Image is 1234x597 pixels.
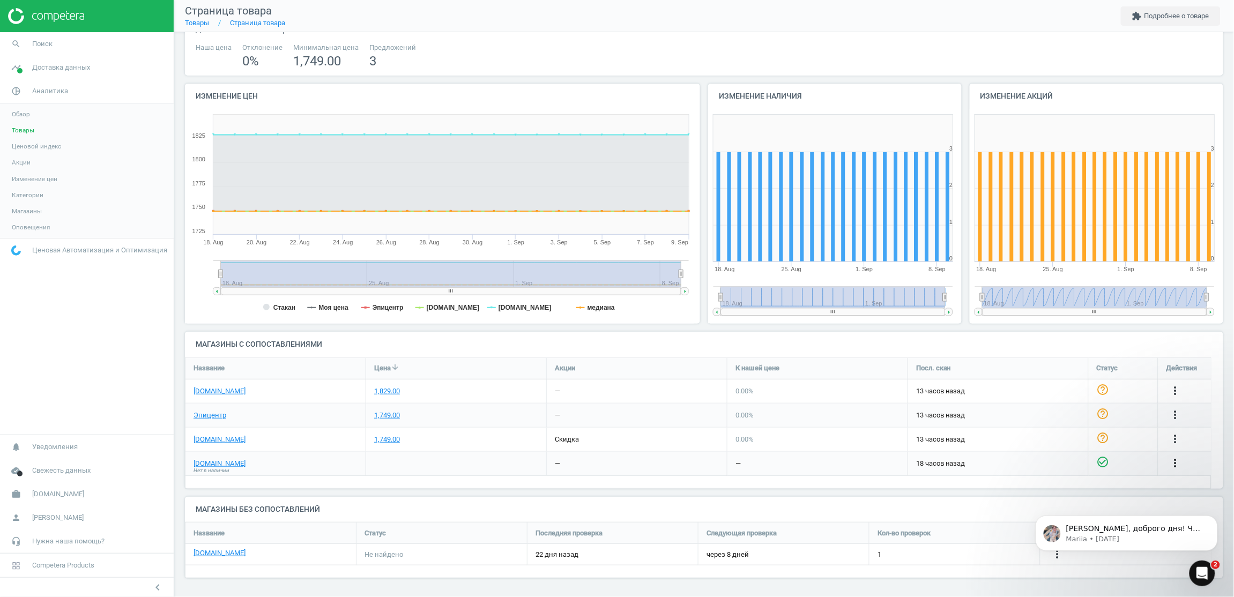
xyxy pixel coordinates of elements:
text: 1800 [192,156,205,162]
tspan: 5. Sep [594,239,611,245]
span: Нужна наша помощь? [32,536,105,546]
button: more_vert [1169,457,1182,471]
div: — [555,411,560,420]
div: 1,829.00 [374,386,400,396]
img: wGWNvw8QSZomAAAAABJRU5ErkJggg== [11,245,21,256]
div: — [555,386,560,396]
i: arrow_downward [391,363,399,371]
iframe: Intercom live chat [1190,561,1215,586]
span: Последняя проверка [536,528,603,538]
i: more_vert [1169,432,1182,445]
tspan: 25. Aug [1043,266,1063,273]
h4: Изменение цен [185,84,700,109]
div: — [735,459,741,468]
text: 1 [950,219,953,225]
tspan: 18. Aug [203,239,223,245]
span: Оповещения [12,223,50,232]
a: [DOMAIN_NAME] [194,548,246,558]
tspan: 25. Aug [782,266,801,273]
tspan: 9. Sep [672,239,689,245]
tspan: 1. Sep [1118,266,1135,273]
span: Аналитика [32,86,68,96]
i: help_outline [1097,383,1110,396]
i: chevron_left [151,581,164,594]
h4: Магазины с сопоставлениями [185,332,1223,357]
button: chevron_left [144,580,171,594]
span: 3 [369,54,376,69]
span: К нашей цене [735,363,779,373]
text: 1825 [192,132,205,139]
tspan: 1. Sep [508,239,525,245]
i: notifications [6,437,26,457]
h4: Магазины без сопоставлений [185,497,1223,522]
tspan: 30. Aug [463,239,482,245]
span: 2 [1211,561,1220,569]
i: work [6,484,26,504]
span: 0 % [242,54,259,69]
tspan: 8. Sep [929,266,946,273]
span: Ценовая Автоматизация и Оптимизация [32,245,167,255]
tspan: 1. Sep [856,266,873,273]
i: extension [1132,11,1142,21]
span: Категории [12,191,43,199]
tspan: 18. Aug [977,266,997,273]
text: 2 [950,182,953,188]
span: Отклонение [242,43,283,53]
span: Доставка данных [32,63,90,72]
span: 0.00 % [735,387,754,395]
text: 2 [1211,182,1215,188]
span: Действия [1166,363,1198,373]
span: Цена [374,363,391,373]
span: Следующая проверка [707,528,777,538]
text: 0 [1211,255,1215,262]
tspan: медиана [588,304,615,311]
a: Страница товара [230,19,285,27]
span: Свежесть данных [32,466,91,475]
span: 13 часов назад [916,411,1080,420]
i: more_vert [1169,457,1182,469]
span: Предложений [369,43,416,53]
span: Страница товара [185,4,272,17]
i: check_circle_outline [1097,456,1110,468]
span: Изменение цен [12,175,57,183]
span: Уведомления [32,442,78,452]
text: 1750 [192,204,205,210]
span: Магазины [12,207,42,215]
text: 1775 [192,180,205,186]
span: Название [194,528,225,538]
span: Товары [12,126,34,135]
i: cloud_done [6,460,26,481]
span: Competera Products [32,561,94,570]
span: Акции [12,158,31,167]
text: 1725 [192,228,205,234]
div: 1,749.00 [374,411,400,420]
h4: Изменение наличия [708,84,962,109]
span: Посл. скан [916,363,951,373]
span: 1 [878,550,881,559]
tspan: 22. Aug [290,239,310,245]
span: через 8 дней [707,550,749,559]
span: 13 часов назад [916,435,1080,444]
span: Кол-во проверок [878,528,931,538]
button: more_vert [1169,432,1182,446]
tspan: 20. Aug [247,239,266,245]
text: 0 [950,255,953,262]
i: search [6,34,26,54]
text: 1 [1211,219,1215,225]
i: person [6,508,26,528]
tspan: 7. Sep [637,239,654,245]
i: more_vert [1169,408,1182,421]
tspan: Стакан [273,304,295,311]
button: more_vert [1169,384,1182,398]
tspan: [DOMAIN_NAME] [427,304,480,311]
button: more_vert [1169,408,1182,422]
tspan: 18. Aug [715,266,735,273]
tspan: 26. Aug [376,239,396,245]
span: [PERSON_NAME] [32,513,84,523]
span: Минимальная цена [293,43,359,53]
i: headset_mic [6,531,26,551]
tspan: 28. Aug [420,239,440,245]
